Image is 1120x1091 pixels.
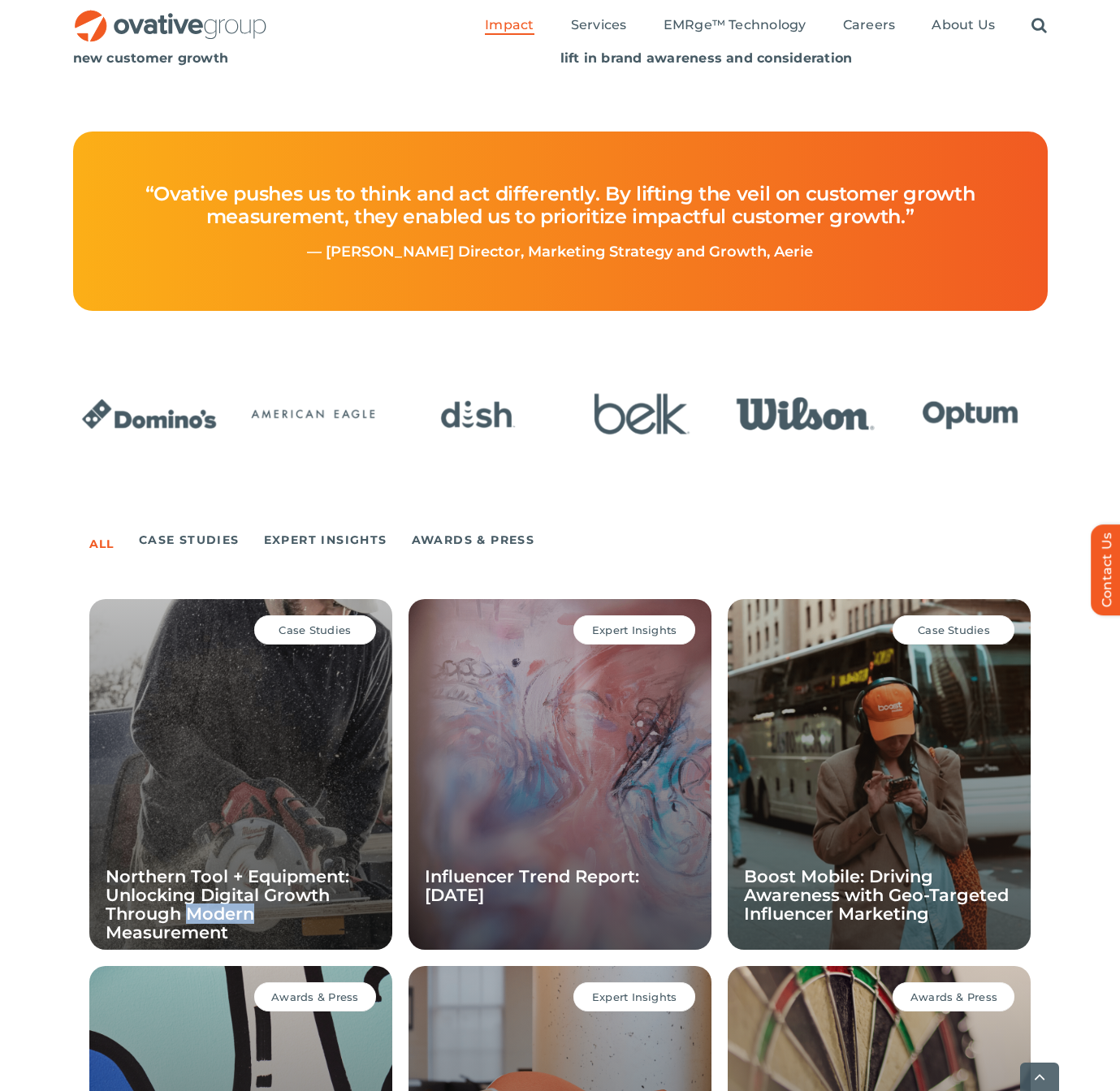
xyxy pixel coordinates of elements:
[664,17,806,33] span: EMRge™ Technology
[111,166,1010,244] h4: “Ovative pushes us to think and act differently. By lifting the veil on customer growth measureme...
[664,17,806,35] a: EMRge™ Technology
[744,866,1009,924] a: Boost Mobile: Driving Awareness with Geo-Targeted Influencer Marketing
[401,382,555,449] div: 3 / 24
[560,50,853,66] strong: lift in brand awareness and consideration
[89,533,115,555] a: All
[72,382,226,449] div: 1 / 24
[729,382,883,449] div: 5 / 24
[565,382,719,449] div: 4 / 24
[571,17,627,35] a: Services
[843,17,896,33] span: Careers
[73,8,268,24] a: OG_Full_horizontal_RGB
[932,17,995,35] a: About Us
[843,17,896,35] a: Careers
[264,528,387,551] a: Expert Insights
[412,528,535,551] a: Awards & Press
[571,17,627,33] span: Services
[893,382,1047,449] div: 6 / 24
[106,866,349,942] a: Northern Tool + Equipment: Unlocking Digital Growth Through Modern Measurement
[236,382,390,449] div: 2 / 24
[89,525,1031,554] ul: Post Filters
[73,50,229,66] strong: new customer growth
[111,244,1010,261] p: — [PERSON_NAME] Director, Marketing Strategy and Growth, Aerie
[425,866,639,905] a: Influencer Trend Report: [DATE]
[139,528,240,551] a: Case Studies
[1031,17,1047,35] a: Search
[485,17,534,33] span: Impact
[485,17,534,35] a: Impact
[932,17,995,33] span: About Us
